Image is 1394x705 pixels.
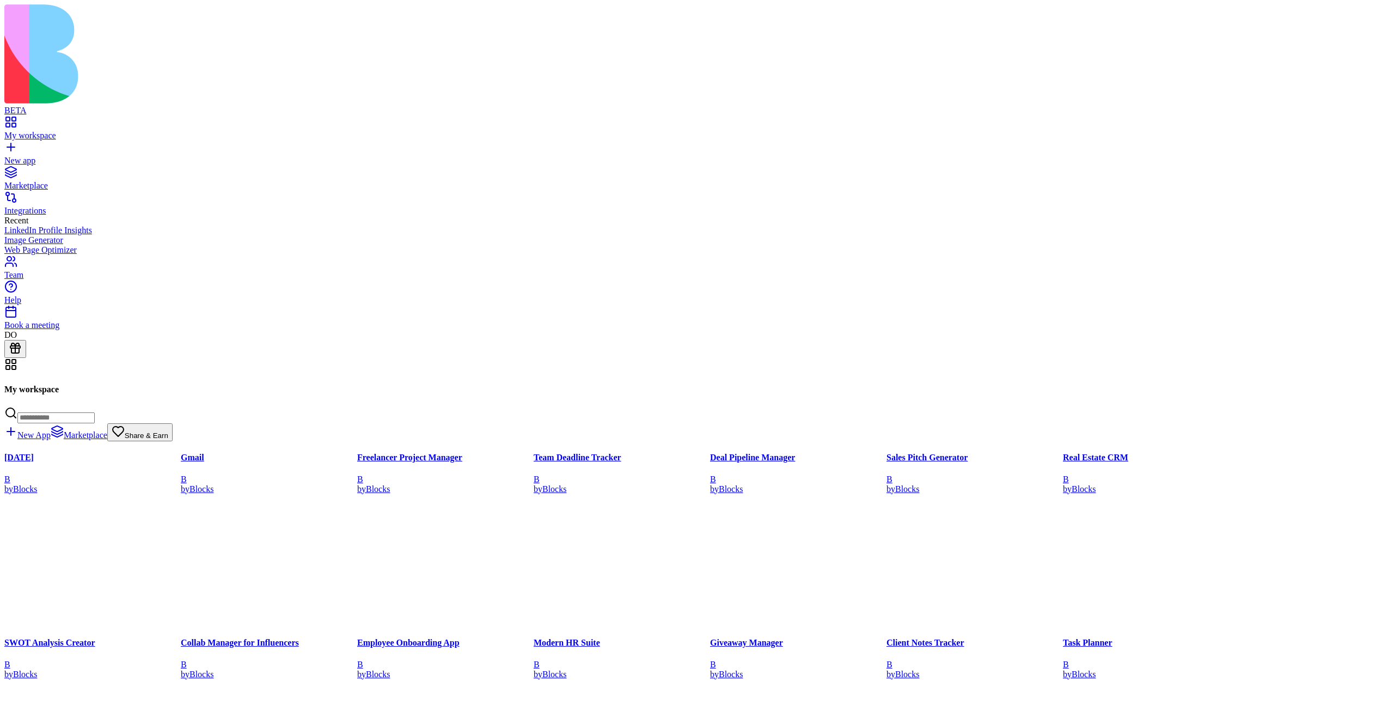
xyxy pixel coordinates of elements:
span: Blocks [542,669,566,678]
h4: My workspace [4,385,1390,394]
a: Marketplace [4,171,1390,191]
a: My workspace [4,121,1390,141]
h4: Task Planner [1063,638,1239,648]
a: Web Page Optimizer [4,245,1390,255]
a: Team Deadline TrackerBbyBlocks [534,453,710,494]
img: logo [4,4,442,104]
div: New app [4,156,1390,166]
a: Help [4,285,1390,305]
h4: Sales Pitch Generator [886,453,1063,463]
a: Image Generator [4,235,1390,245]
a: Collab Manager for InfluencersBbyBlocks [181,638,357,679]
a: Deal Pipeline ManagerBbyBlocks [710,453,886,494]
span: DO [4,330,17,339]
div: BETA [4,106,1390,116]
span: by [534,669,542,678]
a: BETA [4,96,1390,116]
a: GmailBbyBlocks [181,453,357,494]
h4: Gmail [181,453,357,463]
button: Share & Earn [107,423,173,441]
a: LinkedIn Profile Insights [4,226,1390,235]
h4: Deal Pipeline Manager [710,453,886,463]
a: Freelancer Project ManagerBbyBlocks [357,453,534,494]
div: Integrations [4,206,1390,216]
span: Blocks [189,484,213,493]
a: Book a meeting [4,311,1390,330]
a: Team [4,260,1390,280]
a: Client Notes TrackerBbyBlocks [886,638,1063,679]
div: Help [4,295,1390,305]
span: Recent [4,216,28,225]
div: Marketplace [4,181,1390,191]
h4: [DATE] [4,453,181,463]
a: Real Estate CRMBbyBlocks [1063,453,1239,494]
a: Giveaway ManagerBbyBlocks [710,638,886,679]
h4: Employee Onboarding App [357,638,534,648]
a: [DATE]BbyBlocks [4,453,181,494]
div: Book a meeting [4,320,1390,330]
a: Marketplace [51,430,107,440]
a: Sales Pitch GeneratorBbyBlocks [886,453,1063,494]
h4: Client Notes Tracker [886,638,1063,648]
a: Task PlannerBbyBlocks [1063,638,1239,679]
h4: Collab Manager for Influencers [181,638,357,648]
a: Modern HR SuiteBbyBlocks [534,638,710,679]
div: Team [4,270,1390,280]
a: SWOT Analysis CreatorBbyBlocks [4,638,181,679]
h4: Modern HR Suite [534,638,710,648]
h4: Team Deadline Tracker [534,453,710,463]
h4: Giveaway Manager [710,638,886,648]
a: New app [4,146,1390,166]
h4: SWOT Analysis Creator [4,638,181,648]
a: Integrations [4,196,1390,216]
div: My workspace [4,131,1390,141]
a: New App [4,430,51,440]
h4: Real Estate CRM [1063,453,1239,463]
a: Employee Onboarding AppBbyBlocks [357,638,534,679]
h4: Freelancer Project Manager [357,453,534,463]
span: Share & Earn [125,431,168,440]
